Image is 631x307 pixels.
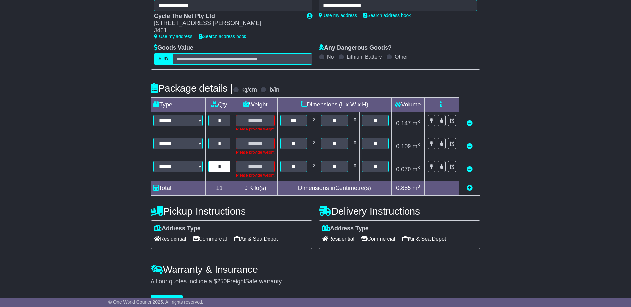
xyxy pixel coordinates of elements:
td: Type [151,97,206,112]
td: Total [151,181,206,195]
span: 0 [245,185,248,191]
span: 0.109 [396,143,411,150]
div: [STREET_ADDRESS][PERSON_NAME] [154,20,300,27]
td: x [351,158,359,181]
label: Lithium Battery [347,54,382,60]
label: Goods Value [154,44,193,52]
td: Dimensions in Centimetre(s) [277,181,391,195]
td: x [310,112,318,135]
td: Qty [206,97,233,112]
td: Kilo(s) [233,181,277,195]
h4: Delivery Instructions [319,206,480,217]
span: 0.147 [396,120,411,127]
span: 0.070 [396,166,411,173]
a: Remove this item [467,166,473,173]
div: Please provide weight [236,172,275,178]
a: Search address book [199,34,246,39]
h4: Package details | [151,83,233,94]
span: Commercial [361,234,395,244]
sup: 3 [417,184,420,189]
a: Add new item [467,185,473,191]
label: AUD [154,53,173,65]
div: Please provide weight [236,126,275,132]
h4: Warranty & Insurance [151,264,480,275]
span: 250 [217,278,227,285]
label: No [327,54,334,60]
label: Address Type [322,225,369,232]
label: lb/in [269,86,279,94]
td: Volume [391,97,424,112]
a: Remove this item [467,143,473,150]
sup: 3 [417,142,420,147]
span: Residential [154,234,186,244]
span: m [412,166,420,173]
div: J461 [154,27,300,34]
div: Please provide weight [236,149,275,155]
td: x [310,135,318,158]
sup: 3 [417,119,420,124]
td: 11 [206,181,233,195]
sup: 3 [417,165,420,170]
span: Air & Sea Depot [234,234,278,244]
td: Dimensions (L x W x H) [277,97,391,112]
div: All our quotes include a $ FreightSafe warranty. [151,278,480,285]
span: Commercial [193,234,227,244]
button: Get Quotes [151,295,183,307]
span: m [412,120,420,127]
td: x [310,158,318,181]
label: Address Type [154,225,200,232]
a: Search address book [363,13,411,18]
h4: Pickup Instructions [151,206,312,217]
td: x [351,135,359,158]
td: x [351,112,359,135]
span: 0.885 [396,185,411,191]
span: Residential [322,234,354,244]
label: Other [395,54,408,60]
a: Remove this item [467,120,473,127]
td: Weight [233,97,277,112]
label: Any Dangerous Goods? [319,44,392,52]
div: Cycle The Net Pty Ltd [154,13,300,20]
span: m [412,185,420,191]
label: kg/cm [241,86,257,94]
a: Use my address [319,13,357,18]
span: Air & Sea Depot [402,234,446,244]
span: m [412,143,420,150]
span: © One World Courier 2025. All rights reserved. [108,299,203,305]
a: Use my address [154,34,192,39]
